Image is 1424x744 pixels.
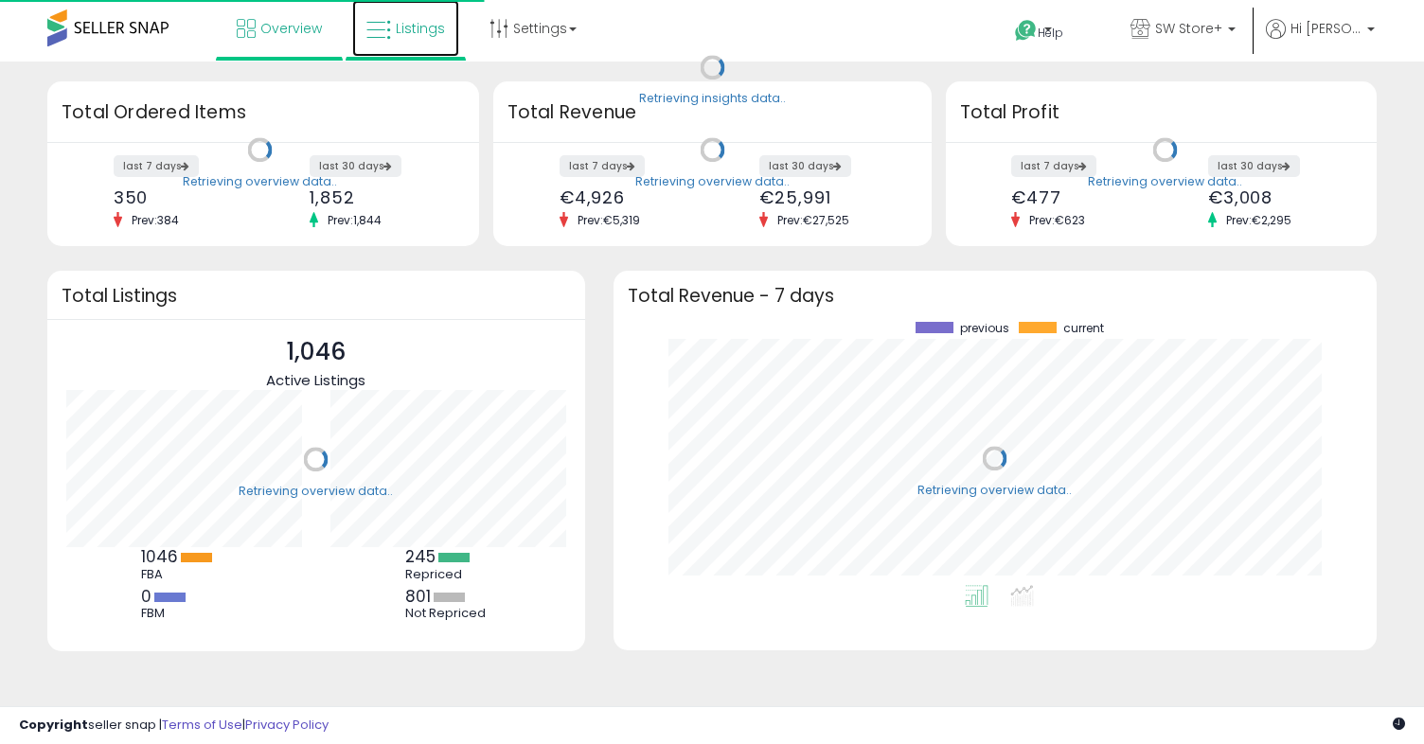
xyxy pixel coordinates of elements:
div: Retrieving overview data.. [1088,173,1242,190]
div: Retrieving overview data.. [635,173,790,190]
a: Hi [PERSON_NAME] [1266,19,1375,62]
a: Help [1000,5,1100,62]
span: Listings [396,19,445,38]
span: SW Store+ [1155,19,1222,38]
div: Retrieving overview data.. [917,482,1072,499]
span: Help [1038,25,1063,41]
div: seller snap | | [19,717,329,735]
i: Get Help [1014,19,1038,43]
strong: Copyright [19,716,88,734]
a: Privacy Policy [245,716,329,734]
a: Terms of Use [162,716,242,734]
div: Retrieving overview data.. [183,173,337,190]
span: Overview [260,19,322,38]
span: Hi [PERSON_NAME] [1290,19,1362,38]
div: Retrieving overview data.. [239,483,393,500]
